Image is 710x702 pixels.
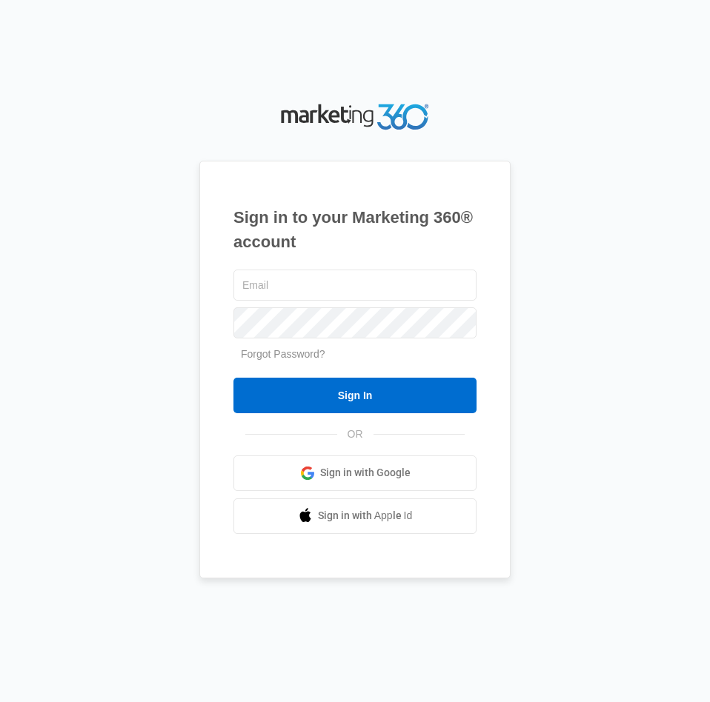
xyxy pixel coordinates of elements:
[233,270,477,301] input: Email
[318,508,413,524] span: Sign in with Apple Id
[233,378,477,413] input: Sign In
[233,498,477,534] a: Sign in with Apple Id
[233,205,477,254] h1: Sign in to your Marketing 360® account
[241,348,325,360] a: Forgot Password?
[337,427,374,442] span: OR
[320,465,411,481] span: Sign in with Google
[233,455,477,491] a: Sign in with Google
